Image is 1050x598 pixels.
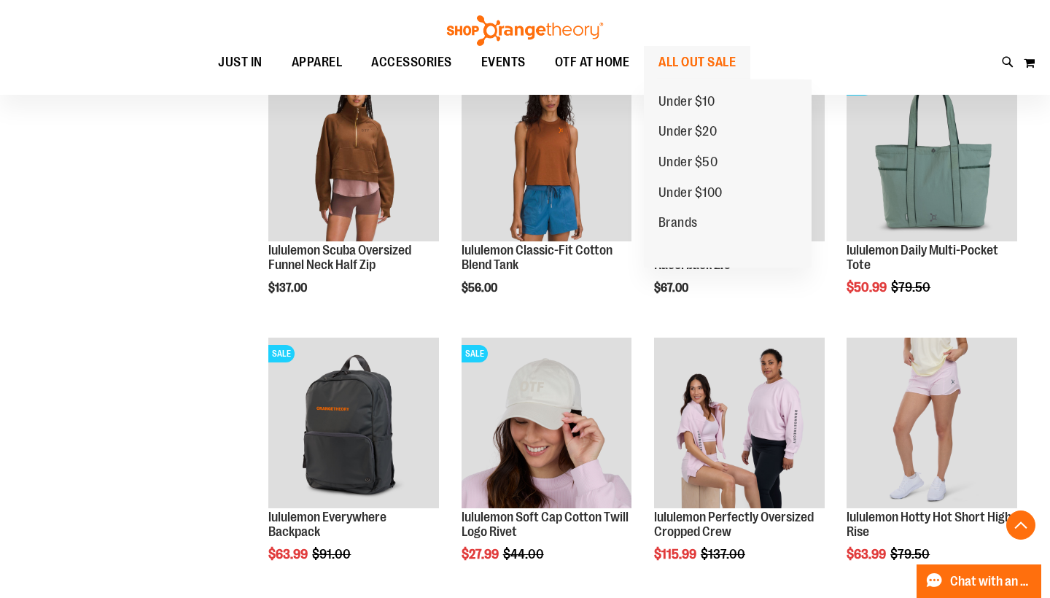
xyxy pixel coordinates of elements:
span: $79.50 [890,547,932,562]
span: JUST IN [218,46,262,79]
span: $56.00 [462,281,499,295]
span: $137.00 [701,547,747,562]
div: product [454,330,639,598]
img: OTF lululemon Soft Cap Cotton Twill Logo Rivet Khaki [462,338,632,508]
img: lululemon Hotty Hot Short High-Rise [847,338,1017,508]
img: Shop Orangetheory [445,15,605,46]
a: lululemon Daily Multi-Pocket ToteSALE [847,71,1017,244]
div: product [839,63,1024,331]
span: SALE [268,345,295,362]
a: lululemon Daily Multi-Pocket Tote [847,243,998,272]
img: lululemon Scuba Oversized Funnel Neck Half Zip [268,71,439,241]
a: lululemon Perfectly Oversized Cropped Crew [654,338,825,510]
span: SALE [462,345,488,362]
span: $67.00 [654,281,691,295]
div: product [839,330,1024,598]
span: $27.99 [462,547,501,562]
span: Under $50 [658,155,718,173]
span: Under $10 [658,94,715,112]
div: product [261,63,446,331]
span: Brands [658,215,698,233]
span: $63.99 [268,547,310,562]
a: lululemon Hotty Hot Short High-Rise [847,510,1016,539]
div: product [454,63,639,331]
button: Back To Top [1006,510,1035,540]
a: lululemon Classic-Fit Cotton Blend Tank [462,243,612,272]
a: lululemon Scuba Oversized Funnel Neck Half Zip [268,71,439,244]
span: $91.00 [312,547,353,562]
a: lululemon Hotty Hot Short High-Rise [847,338,1017,510]
span: $63.99 [847,547,888,562]
span: OTF AT HOME [555,46,630,79]
a: lululemon Soft Cap Cotton Twill Logo Rivet [462,510,629,539]
span: Under $100 [658,185,723,203]
a: lululemon Perfectly Oversized Cropped Crew [654,510,814,539]
a: lululemon Everywhere BackpackSALE [268,338,439,510]
div: product [647,330,832,598]
img: lululemon Perfectly Oversized Cropped Crew [654,338,825,508]
span: ACCESSORIES [371,46,452,79]
a: lululemon Swiftly Tech Racerback 2.0 [654,243,774,272]
span: EVENTS [481,46,526,79]
a: lululemon Everywhere Backpack [268,510,386,539]
img: lululemon Classic-Fit Cotton Blend Tank [462,71,632,241]
span: Under $20 [658,124,717,142]
a: OTF lululemon Soft Cap Cotton Twill Logo Rivet KhakiSALE [462,338,632,510]
span: $50.99 [847,280,889,295]
div: product [261,330,446,598]
span: $79.50 [891,280,933,295]
a: lululemon Classic-Fit Cotton Blend Tank [462,71,632,244]
a: lululemon Scuba Oversized Funnel Neck Half Zip [268,243,411,272]
span: Chat with an Expert [950,575,1032,589]
span: $137.00 [268,281,309,295]
span: $115.99 [654,547,699,562]
span: $44.00 [503,547,546,562]
span: ALL OUT SALE [658,46,736,79]
img: lululemon Daily Multi-Pocket Tote [847,71,1017,241]
button: Chat with an Expert [917,564,1042,598]
span: APPAREL [292,46,343,79]
img: lululemon Everywhere Backpack [268,338,439,508]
